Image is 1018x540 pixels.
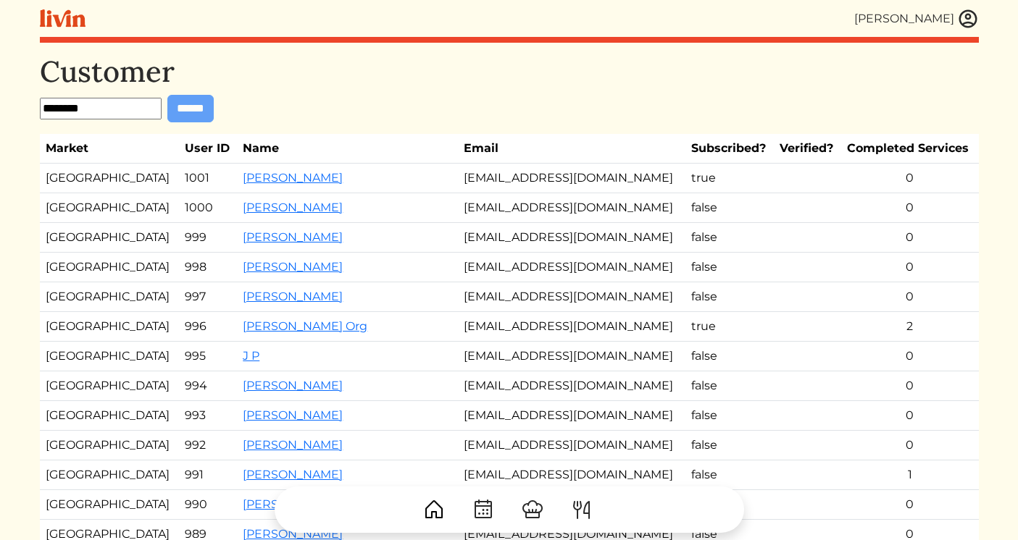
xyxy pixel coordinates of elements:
[40,223,179,253] td: [GEOGRAPHIC_DATA]
[458,223,685,253] td: [EMAIL_ADDRESS][DOMAIN_NAME]
[243,408,343,422] a: [PERSON_NAME]
[458,460,685,490] td: [EMAIL_ADDRESS][DOMAIN_NAME]
[841,342,978,371] td: 0
[685,342,774,371] td: false
[841,371,978,401] td: 0
[40,401,179,431] td: [GEOGRAPHIC_DATA]
[841,164,978,193] td: 0
[40,460,179,490] td: [GEOGRAPHIC_DATA]
[243,349,259,363] a: J P
[570,498,593,521] img: ForkKnife-55491504ffdb50bab0c1e09e7649658475375261d09fd45db06cec23bce548bf.svg
[243,290,343,303] a: [PERSON_NAME]
[40,282,179,312] td: [GEOGRAPHIC_DATA]
[458,312,685,342] td: [EMAIL_ADDRESS][DOMAIN_NAME]
[40,193,179,223] td: [GEOGRAPHIC_DATA]
[685,460,774,490] td: false
[179,460,237,490] td: 991
[243,468,343,481] a: [PERSON_NAME]
[458,282,685,312] td: [EMAIL_ADDRESS][DOMAIN_NAME]
[458,134,685,164] th: Email
[841,431,978,460] td: 0
[179,401,237,431] td: 993
[685,193,774,223] td: false
[179,342,237,371] td: 995
[521,498,544,521] img: ChefHat-a374fb509e4f37eb0702ca99f5f64f3b6956810f32a249b33092029f8484b388.svg
[685,223,774,253] td: false
[179,431,237,460] td: 992
[179,164,237,193] td: 1001
[179,134,237,164] th: User ID
[40,312,179,342] td: [GEOGRAPHIC_DATA]
[841,312,978,342] td: 2
[458,431,685,460] td: [EMAIL_ADDRESS][DOMAIN_NAME]
[40,431,179,460] td: [GEOGRAPHIC_DATA]
[685,371,774,401] td: false
[179,193,237,223] td: 1000
[179,253,237,282] td: 998
[685,431,774,460] td: false
[422,498,446,521] img: House-9bf13187bcbb5817f509fe5e7408150f90897510c4275e13d0d5fca38e0b5951.svg
[841,460,978,490] td: 1
[854,10,954,28] div: [PERSON_NAME]
[179,371,237,401] td: 994
[685,134,774,164] th: Subscribed?
[458,193,685,223] td: [EMAIL_ADDRESS][DOMAIN_NAME]
[458,342,685,371] td: [EMAIL_ADDRESS][DOMAIN_NAME]
[685,164,774,193] td: true
[243,260,343,274] a: [PERSON_NAME]
[40,342,179,371] td: [GEOGRAPHIC_DATA]
[774,134,841,164] th: Verified?
[458,253,685,282] td: [EMAIL_ADDRESS][DOMAIN_NAME]
[472,498,495,521] img: CalendarDots-5bcf9d9080389f2a281d69619e1c85352834be518fbc73d9501aef674afc0d57.svg
[458,401,685,431] td: [EMAIL_ADDRESS][DOMAIN_NAME]
[40,134,179,164] th: Market
[243,319,367,333] a: [PERSON_NAME] Org
[685,282,774,312] td: false
[243,230,343,244] a: [PERSON_NAME]
[685,401,774,431] td: false
[841,253,978,282] td: 0
[237,134,458,164] th: Name
[685,312,774,342] td: true
[243,438,343,452] a: [PERSON_NAME]
[40,164,179,193] td: [GEOGRAPHIC_DATA]
[841,193,978,223] td: 0
[179,282,237,312] td: 997
[243,171,343,185] a: [PERSON_NAME]
[179,223,237,253] td: 999
[40,54,979,89] h1: Customer
[841,134,978,164] th: Completed Services
[40,9,85,28] img: livin-logo-a0d97d1a881af30f6274990eb6222085a2533c92bbd1e4f22c21b4f0d0e3210c.svg
[841,282,978,312] td: 0
[40,253,179,282] td: [GEOGRAPHIC_DATA]
[841,401,978,431] td: 0
[841,223,978,253] td: 0
[243,379,343,392] a: [PERSON_NAME]
[685,253,774,282] td: false
[179,312,237,342] td: 996
[40,371,179,401] td: [GEOGRAPHIC_DATA]
[243,201,343,214] a: [PERSON_NAME]
[458,164,685,193] td: [EMAIL_ADDRESS][DOMAIN_NAME]
[458,371,685,401] td: [EMAIL_ADDRESS][DOMAIN_NAME]
[957,8,979,30] img: user_account-e6e16d2ec92f44fc35f99ef0dc9cddf60790bfa021a6ecb1c896eb5d2907b31c.svg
